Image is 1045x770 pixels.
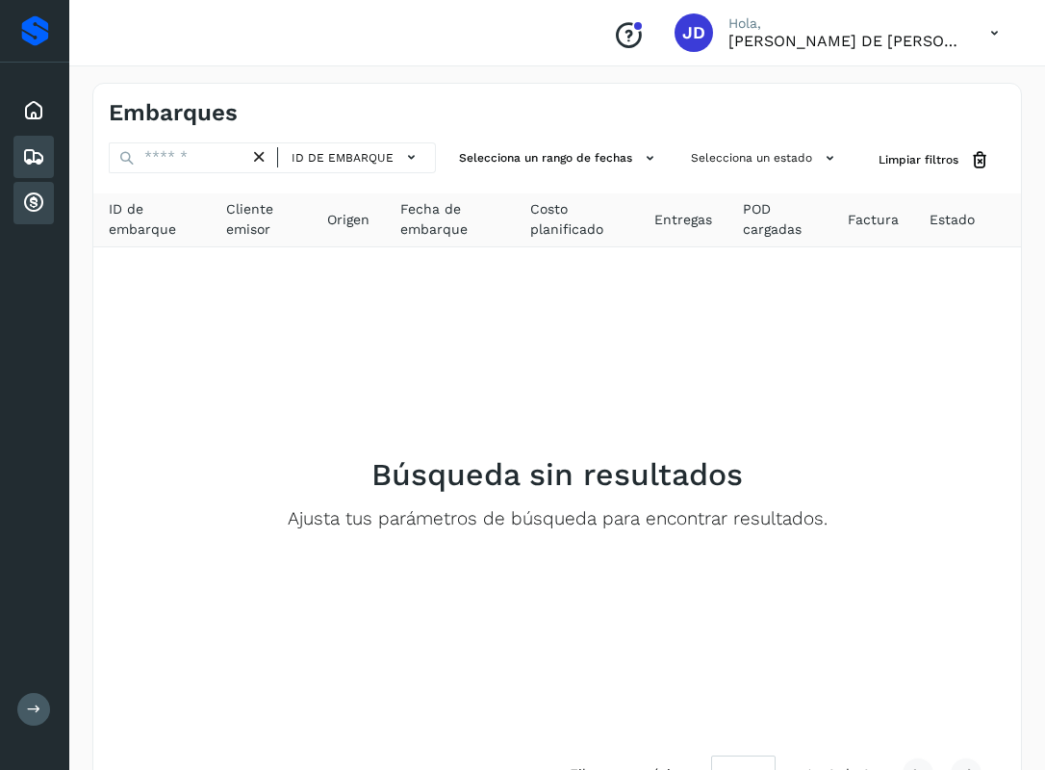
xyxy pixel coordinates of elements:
[226,199,296,240] span: Cliente emisor
[683,142,848,174] button: Selecciona un estado
[292,149,394,167] span: ID de embarque
[327,210,370,230] span: Origen
[930,210,975,230] span: Estado
[400,199,499,240] span: Fecha de embarque
[848,210,899,230] span: Factura
[13,182,54,224] div: Cuentas por cobrar
[288,508,828,530] p: Ajusta tus parámetros de búsqueda para encontrar resultados.
[109,199,195,240] span: ID de embarque
[109,99,238,127] h4: Embarques
[728,15,959,32] p: Hola,
[13,136,54,178] div: Embarques
[530,199,624,240] span: Costo planificado
[286,143,427,171] button: ID de embarque
[451,142,668,174] button: Selecciona un rango de fechas
[13,90,54,132] div: Inicio
[371,456,743,493] h2: Búsqueda sin resultados
[743,199,817,240] span: POD cargadas
[863,142,1006,178] button: Limpiar filtros
[654,210,712,230] span: Entregas
[728,32,959,50] p: JOSE DE JESUS GONZALEZ HERNANDEZ
[879,151,958,168] span: Limpiar filtros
